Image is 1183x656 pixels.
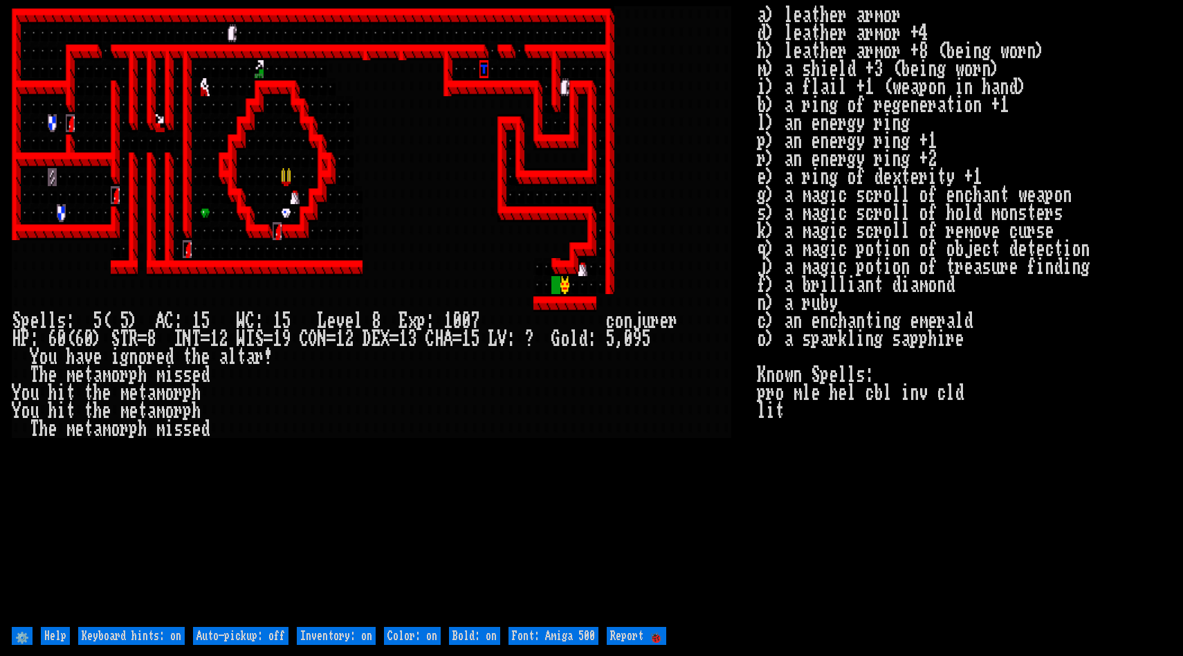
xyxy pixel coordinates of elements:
div: S [255,330,264,348]
div: p [21,312,30,330]
div: o [39,348,48,366]
div: a [75,348,84,366]
input: Color: on [384,627,441,645]
div: s [57,312,66,330]
div: j [632,312,641,330]
div: = [138,330,147,348]
div: e [93,348,102,366]
div: 0 [452,312,461,330]
div: o [560,330,569,348]
div: G [551,330,560,348]
input: Auto-pickup: off [193,627,288,645]
div: r [668,312,677,330]
div: C [300,330,309,348]
div: t [66,402,75,420]
div: T [30,366,39,384]
div: A [156,312,165,330]
div: E [372,330,380,348]
div: 6 [75,330,84,348]
div: 1 [336,330,345,348]
div: i [57,402,66,420]
div: h [39,420,48,438]
div: h [138,420,147,438]
div: e [102,402,111,420]
div: l [569,330,578,348]
div: h [66,348,75,366]
div: : [174,312,183,330]
div: 5 [605,330,614,348]
div: = [201,330,210,348]
div: 8 [147,330,156,348]
div: T [120,330,129,348]
div: T [30,420,39,438]
div: t [183,348,192,366]
div: h [93,402,102,420]
div: ( [102,312,111,330]
div: 5 [282,312,291,330]
input: Bold: on [449,627,500,645]
div: m [156,402,165,420]
div: 2 [219,330,228,348]
div: e [327,312,336,330]
div: u [30,402,39,420]
div: H [434,330,443,348]
div: 7 [470,312,479,330]
div: s [174,366,183,384]
div: 1 [443,312,452,330]
div: o [111,366,120,384]
div: 1 [192,312,201,330]
div: e [156,348,165,366]
div: o [614,312,623,330]
div: 5 [641,330,650,348]
div: d [578,330,587,348]
input: Keyboard hints: on [78,627,185,645]
div: i [165,420,174,438]
div: 1 [398,330,407,348]
div: m [66,366,75,384]
div: 1 [461,330,470,348]
div: r [174,402,183,420]
div: e [75,366,84,384]
div: ? [524,330,533,348]
div: h [192,402,201,420]
div: r [120,366,129,384]
div: e [129,402,138,420]
div: D [363,330,372,348]
div: h [48,402,57,420]
div: m [156,366,165,384]
div: o [21,402,30,420]
div: t [138,402,147,420]
div: a [219,348,228,366]
div: 2 [345,330,354,348]
div: s [174,420,183,438]
div: Y [12,402,21,420]
div: r [255,348,264,366]
input: Report 🐞 [607,627,666,645]
div: C [425,330,434,348]
div: 1 [273,312,282,330]
div: ) [129,312,138,330]
input: Help [41,627,70,645]
div: l [354,312,363,330]
div: p [129,420,138,438]
div: E [398,312,407,330]
div: t [237,348,246,366]
div: : [506,330,515,348]
div: v [336,312,345,330]
div: 3 [407,330,416,348]
div: ) [93,330,102,348]
div: e [129,384,138,402]
div: u [48,348,57,366]
div: d [201,420,210,438]
div: p [183,402,192,420]
div: I [174,330,183,348]
div: : [66,312,75,330]
div: = [327,330,336,348]
div: p [129,366,138,384]
div: o [111,420,120,438]
div: t [84,420,93,438]
input: ⚙️ [12,627,33,645]
input: Inventory: on [297,627,376,645]
div: e [192,420,201,438]
div: p [183,384,192,402]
